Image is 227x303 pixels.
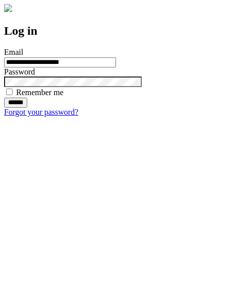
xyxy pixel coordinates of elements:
img: logo-4e3dc11c47720685a147b03b5a06dd966a58ff35d612b21f08c02c0306f2b779.png [4,4,12,12]
h2: Log in [4,24,223,38]
a: Forgot your password? [4,108,78,116]
label: Email [4,48,23,56]
label: Password [4,67,35,76]
label: Remember me [16,88,64,97]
